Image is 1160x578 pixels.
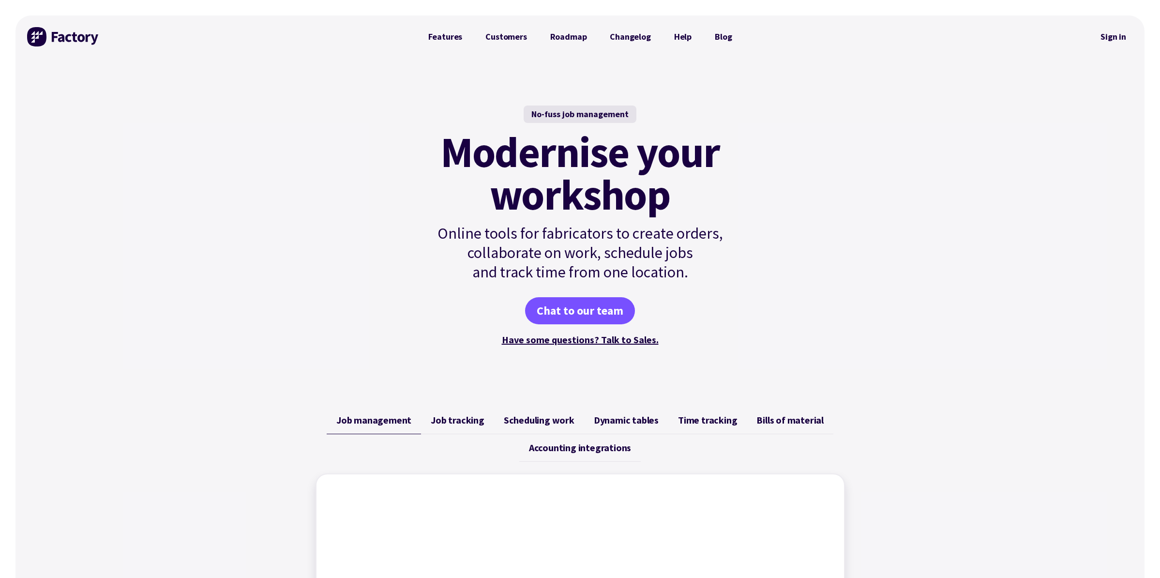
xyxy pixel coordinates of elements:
nav: Primary Navigation [417,27,744,46]
a: Have some questions? Talk to Sales. [502,334,659,346]
span: Scheduling work [504,414,574,426]
a: Features [417,27,474,46]
a: Help [663,27,703,46]
nav: Secondary Navigation [1094,26,1133,48]
span: Bills of material [756,414,824,426]
a: Changelog [598,27,662,46]
p: Online tools for fabricators to create orders, collaborate on work, schedule jobs and track time ... [417,224,744,282]
span: Time tracking [678,414,737,426]
mark: Modernise your workshop [440,131,720,216]
span: Accounting integrations [529,442,631,454]
span: Dynamic tables [594,414,659,426]
a: Blog [703,27,743,46]
img: Factory [27,27,100,46]
div: No-fuss job management [524,106,636,123]
a: Chat to our team [525,297,635,324]
a: Customers [474,27,538,46]
span: Job tracking [431,414,484,426]
a: Sign in [1094,26,1133,48]
span: Job management [336,414,411,426]
a: Roadmap [539,27,599,46]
